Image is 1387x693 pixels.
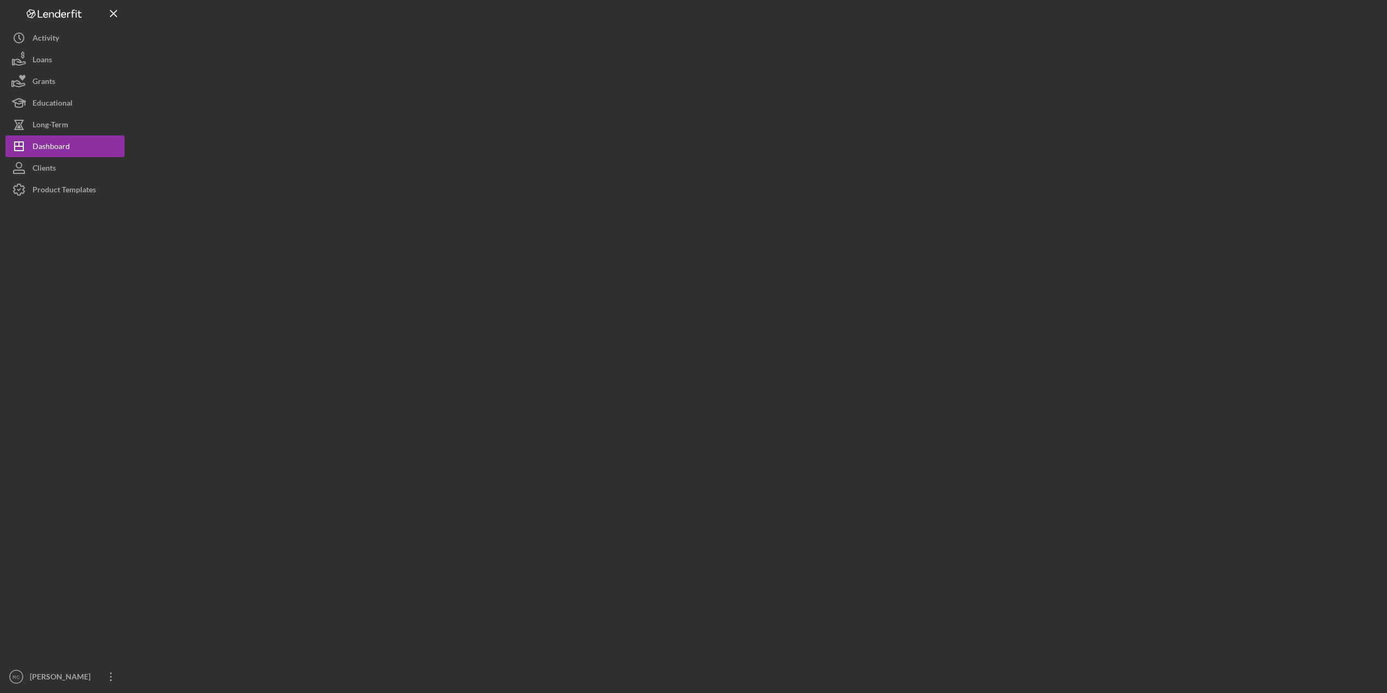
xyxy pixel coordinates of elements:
button: Clients [5,157,125,179]
button: Long-Term [5,114,125,135]
div: Loans [33,49,52,73]
button: Educational [5,92,125,114]
div: Clients [33,157,56,182]
button: Loans [5,49,125,70]
button: Grants [5,70,125,92]
div: Activity [33,27,59,51]
div: Product Templates [33,179,96,203]
div: Dashboard [33,135,70,160]
div: Long-Term [33,114,68,138]
button: RC[PERSON_NAME] [5,666,125,688]
div: Grants [33,70,55,95]
div: Educational [33,92,73,116]
button: Dashboard [5,135,125,157]
text: RC [12,674,20,680]
button: Activity [5,27,125,49]
button: Product Templates [5,179,125,200]
div: [PERSON_NAME] [27,666,98,690]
